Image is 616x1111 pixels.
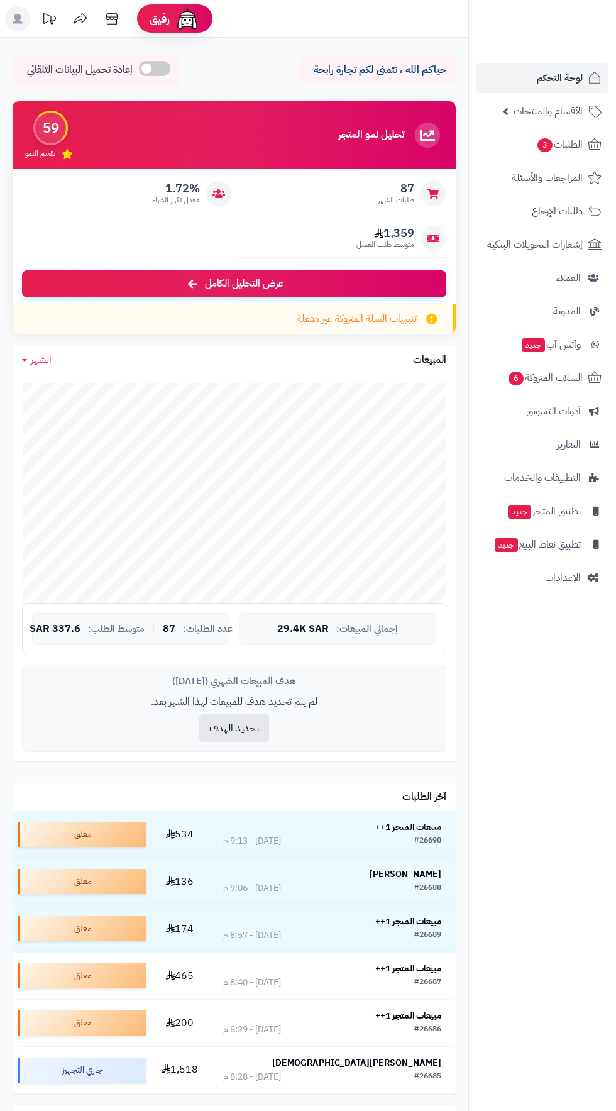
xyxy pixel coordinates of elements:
td: 534 [151,811,209,858]
span: 29.4K SAR [277,624,329,635]
a: السلات المتروكة6 [476,363,608,393]
span: | [152,624,155,634]
span: عرض التحليل الكامل [205,277,283,291]
div: #26685 [414,1071,441,1083]
span: 87 [378,182,414,196]
a: تحديثات المنصة [33,6,65,35]
td: 465 [151,953,209,999]
a: عرض التحليل الكامل [22,270,446,297]
span: تطبيق المتجر [507,502,581,520]
img: logo-2.png [531,24,604,50]
strong: مبيعات المتجر 1++ [375,915,441,928]
div: [DATE] - 8:40 م [223,976,281,989]
div: معلق [18,1010,146,1036]
strong: [PERSON_NAME][DEMOGRAPHIC_DATA] [272,1056,441,1070]
span: جديد [495,538,518,552]
a: الطلبات3 [476,130,608,160]
img: ai-face.png [175,6,200,31]
div: معلق [18,869,146,894]
span: جديد [522,338,545,352]
span: تنبيهات السلة المتروكة غير مفعلة [297,312,417,326]
span: المدونة [553,302,581,320]
div: معلق [18,963,146,988]
strong: [PERSON_NAME] [370,868,441,881]
div: [DATE] - 8:28 م [223,1071,281,1083]
h3: آخر الطلبات [402,792,446,803]
span: إجمالي المبيعات: [336,624,398,634]
strong: مبيعات المتجر 1++ [375,821,441,834]
td: 136 [151,858,209,905]
span: تطبيق نقاط البيع [493,536,581,553]
td: 200 [151,1000,209,1046]
a: وآتس آبجديد [476,329,608,360]
td: 174 [151,905,209,952]
div: #26687 [414,976,441,989]
span: 6 [508,371,524,385]
span: الطلبات [536,136,583,153]
span: 3 [537,138,553,152]
p: لم يتم تحديد هدف للمبيعات لهذا الشهر بعد. [32,695,436,709]
span: معدل تكرار الشراء [152,195,200,206]
div: هدف المبيعات الشهري ([DATE]) [32,675,436,688]
div: معلق [18,822,146,847]
span: الإعدادات [545,569,581,587]
span: طلبات الإرجاع [532,202,583,220]
span: عدد الطلبات: [183,624,233,634]
strong: مبيعات المتجر 1++ [375,962,441,975]
span: وآتس آب [520,336,581,353]
a: المراجعات والأسئلة [476,163,608,193]
a: تطبيق نقاط البيعجديد [476,529,608,560]
a: إشعارات التحويلات البنكية [476,229,608,260]
a: التقارير [476,429,608,460]
button: تحديد الهدف [199,714,269,742]
a: الشهر [22,353,52,367]
a: أدوات التسويق [476,396,608,426]
span: المراجعات والأسئلة [512,169,583,187]
span: الأقسام والمنتجات [514,102,583,120]
a: التطبيقات والخدمات [476,463,608,493]
span: 1.72% [152,182,200,196]
strong: مبيعات المتجر 1++ [375,1009,441,1022]
span: 1,359 [356,226,414,240]
a: العملاء [476,263,608,293]
a: لوحة التحكم [476,63,608,93]
span: متوسط طلب العميل [356,240,414,250]
a: طلبات الإرجاع [476,196,608,226]
span: التقارير [557,436,581,453]
h3: المبيعات [413,355,446,366]
span: السلات المتروكة [507,369,583,387]
span: التطبيقات والخدمات [504,469,581,487]
div: #26690 [414,835,441,848]
span: إعادة تحميل البيانات التلقائي [27,63,133,77]
div: [DATE] - 9:13 م [223,835,281,848]
a: الإعدادات [476,563,608,593]
span: جديد [508,505,531,519]
span: أدوات التسويق [526,402,581,420]
span: متوسط الطلب: [88,624,145,634]
div: #26688 [414,882,441,895]
span: تقييم النمو [25,148,55,159]
span: 87 [163,624,175,635]
div: [DATE] - 8:29 م [223,1024,281,1036]
div: #26686 [414,1024,441,1036]
span: طلبات الشهر [378,195,414,206]
a: تطبيق المتجرجديد [476,496,608,526]
div: #26689 [414,929,441,942]
div: معلق [18,916,146,941]
span: إشعارات التحويلات البنكية [487,236,583,253]
a: المدونة [476,296,608,326]
div: [DATE] - 9:06 م [223,882,281,895]
span: الشهر [31,352,52,367]
span: 337.6 SAR [30,624,80,635]
div: [DATE] - 8:57 م [223,929,281,942]
h3: تحليل نمو المتجر [338,130,404,141]
span: العملاء [556,269,581,287]
span: رفيق [150,11,170,26]
span: لوحة التحكم [537,69,583,87]
p: حياكم الله ، نتمنى لكم تجارة رابحة [308,63,446,77]
div: جاري التجهيز [18,1058,146,1083]
td: 1,518 [151,1047,209,1093]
